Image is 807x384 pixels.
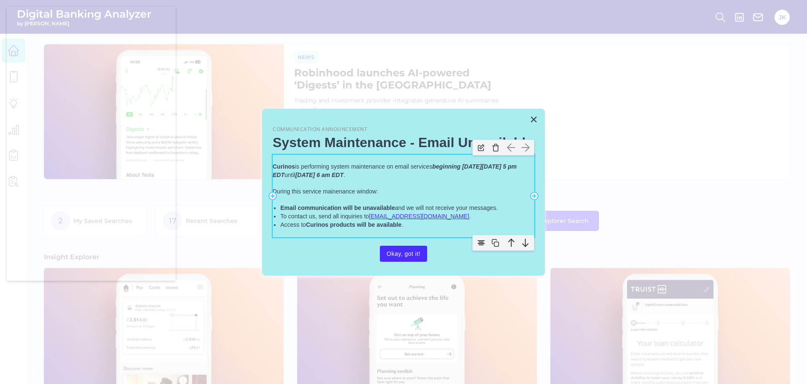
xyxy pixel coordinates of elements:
[273,126,534,133] p: Communication Announcement
[344,172,345,178] span: .
[284,172,295,178] span: until
[469,213,471,220] span: .
[505,141,517,154] img: arrow-left.svg
[395,204,498,211] span: and we will not receive your messages.
[489,141,502,154] img: delete-icon.svg
[475,236,487,249] img: align-center.svg
[519,141,532,154] img: arrow-right.svg
[475,141,487,154] img: edit-icon.svg
[280,221,306,228] span: Access to
[380,246,427,262] button: Okay, got it!
[295,172,344,178] em: [DATE] 6 am EDT
[401,221,403,228] span: .
[273,134,534,150] h2: System Maintenance - Email Unavailable
[280,213,369,220] span: To contact us, send all inquiries to
[273,188,534,196] p: During this service mainenance window:
[489,236,502,249] img: copy-icon.svg
[519,236,532,249] img: arrow-down.svg
[280,204,395,211] strong: Email communication will be unavailable
[273,163,295,170] strong: Curinos
[505,236,517,249] img: arrow-up.svg
[369,213,469,220] a: [EMAIL_ADDRESS][DOMAIN_NAME]
[530,113,538,126] button: Close
[295,163,432,170] span: is performing system maintenance on email services
[306,221,401,228] strong: Curinos products will be available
